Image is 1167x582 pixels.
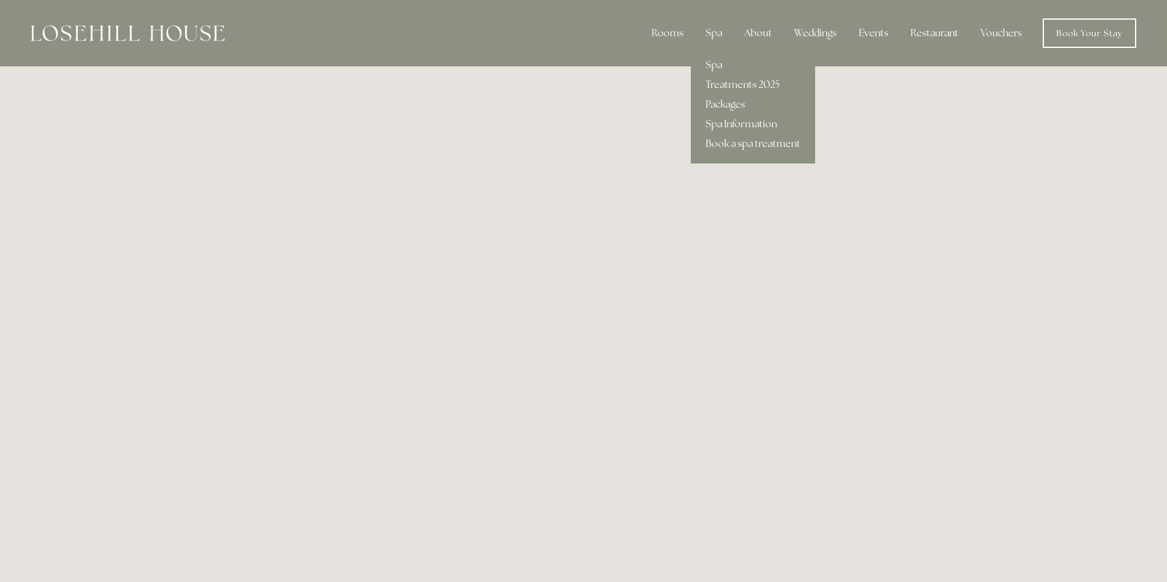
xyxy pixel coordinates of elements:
[691,95,815,114] a: Packages
[691,75,815,95] a: Treatments 2025
[784,21,846,45] div: Weddings
[971,21,1032,45] a: Vouchers
[901,21,968,45] div: Restaurant
[696,21,732,45] div: Spa
[1043,18,1136,48] a: Book Your Stay
[691,134,815,154] a: Book a spa treatment
[642,21,693,45] div: Rooms
[849,21,898,45] div: Events
[691,55,815,75] a: Spa
[735,21,782,45] div: About
[31,25,225,41] img: Losehill House
[691,114,815,134] a: Spa Information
